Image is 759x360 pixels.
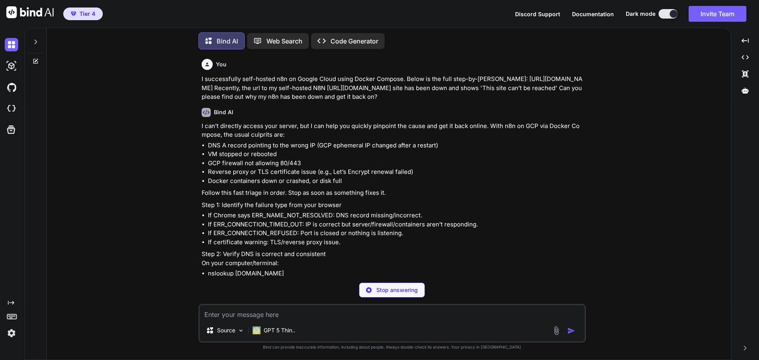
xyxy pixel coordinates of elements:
img: githubDark [5,81,18,94]
li: GCP firewall not allowing 80/443 [208,159,584,168]
p: Web Search [266,36,302,46]
p: Step 2: Verify DNS is correct and consistent On your computer/terminal: [202,250,584,268]
img: settings [5,326,18,340]
p: I successfully self-hosted n8n on Google Cloud using Docker Compose. Below is the full step-by-[P... [202,75,584,102]
img: Pick Models [238,327,244,334]
p: Code Generator [330,36,378,46]
span: Tier 4 [79,10,95,18]
p: Step 1: Identify the failure type from your browser [202,201,584,210]
li: If ERR_CONNECTION_TIMED_OUT: IP is correct but server/firewall/containers aren’t responding. [208,220,584,229]
span: Documentation [572,11,614,17]
img: darkAi-studio [5,59,18,73]
span: Discord Support [515,11,560,17]
img: Bind AI [6,6,54,18]
li: Docker containers down or crashed, or disk full [208,177,584,186]
button: premiumTier 4 [63,8,103,20]
img: cloudideIcon [5,102,18,115]
p: I can’t directly access your server, but I can help you quickly pinpoint the cause and get it bac... [202,122,584,139]
img: darkChat [5,38,18,51]
img: premium [71,11,76,16]
img: GPT 5 Thinking Medium [253,326,261,334]
li: If Chrome says ERR_NAME_NOT_RESOLVED: DNS record missing/incorrect. [208,211,584,220]
h6: You [216,60,227,68]
li: Reverse proxy or TLS certificate issue (e.g., Let’s Encrypt renewal failed) [208,168,584,177]
p: Bind can provide inaccurate information, including about people. Always double-check its answers.... [198,344,586,350]
h6: Bind AI [214,108,233,116]
p: Stop answering [376,286,418,294]
li: If ERR_CONNECTION_REFUSED: Port is closed or nothing is listening. [208,229,584,238]
p: Bind AI [217,36,238,46]
li: VM stopped or rebooted [208,150,584,159]
li: DNS A record pointing to the wrong IP (GCP ephemeral IP changed after a restart) [208,141,584,150]
span: Dark mode [626,10,655,18]
p: GPT 5 Thin.. [264,326,295,334]
p: Follow this fast triage in order. Stop as soon as something fixes it. [202,188,584,198]
button: Invite Team [689,6,746,22]
li: nslookup [DOMAIN_NAME] [208,269,584,278]
button: Discord Support [515,10,560,18]
img: icon [567,327,575,335]
li: If certificate warning: TLS/reverse proxy issue. [208,238,584,247]
img: attachment [552,326,561,335]
button: Documentation [572,10,614,18]
p: Source [217,326,235,334]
